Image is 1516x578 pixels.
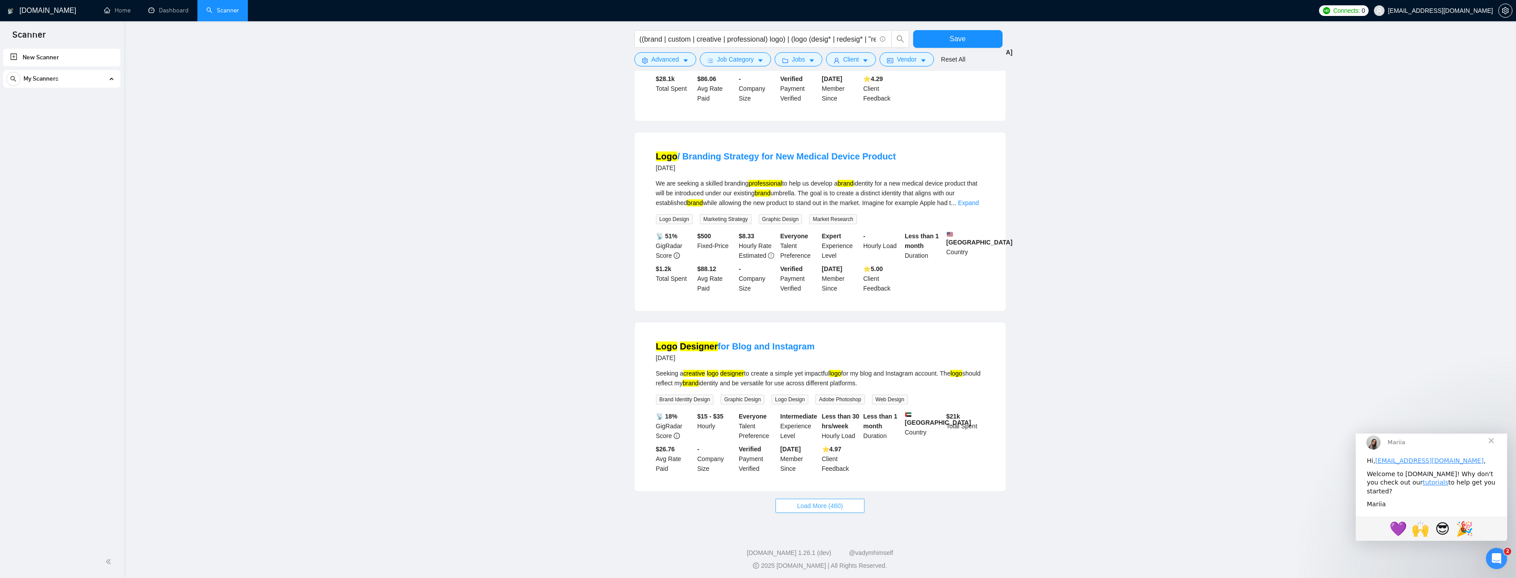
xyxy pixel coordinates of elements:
[958,199,979,206] a: Expand
[674,252,680,259] span: info-circle
[1498,7,1512,14] a: setting
[759,214,802,224] span: Graphic Design
[79,87,94,104] span: 😎
[131,561,1509,570] div: 2025 [DOMAIN_NAME] | All Rights Reserved.
[10,49,113,66] a: New Scanner
[861,264,903,293] div: Client Feedback
[656,163,896,173] div: [DATE]
[54,84,76,105] span: raised hands reaction
[683,57,689,64] span: caret-down
[861,74,903,103] div: Client Feedback
[737,411,779,441] div: Talent Preference
[654,411,696,441] div: GigRadar Score
[755,190,771,197] mark: brand
[720,370,744,377] mark: designer
[1498,4,1512,18] button: setting
[697,75,716,82] b: $86.06
[695,231,737,260] div: Fixed-Price
[862,57,868,64] span: caret-down
[3,70,120,91] li: My Scanners
[1504,548,1511,555] span: 2
[747,549,831,556] a: [DOMAIN_NAME] 1.26.1 (dev)
[739,413,767,420] b: Everyone
[775,52,822,66] button: folderJobscaret-down
[148,7,189,14] a: dashboardDashboard
[695,444,737,473] div: Company Size
[656,341,815,351] a: Logo Designerfor Blog and Instagram
[737,74,779,103] div: Company Size
[737,264,779,293] div: Company Size
[654,74,696,103] div: Total Spent
[820,231,862,260] div: Experience Level
[700,214,752,224] span: Marketing Strategy
[656,214,693,224] span: Logo Design
[697,265,716,272] b: $88.12
[206,7,239,14] a: searchScanner
[1333,6,1360,16] span: Connects:
[947,231,953,237] img: 🇺🇸
[822,233,841,240] b: Expert
[861,231,903,260] div: Hourly Load
[721,395,764,404] span: Graphic Design
[656,353,815,363] div: [DATE]
[683,380,698,387] mark: brand
[772,395,808,404] span: Logo Design
[950,370,962,377] mark: logo
[809,214,856,224] span: Market Research
[891,30,909,48] button: search
[920,57,926,64] span: caret-down
[903,411,945,441] div: Country
[809,57,815,64] span: caret-down
[905,411,971,426] b: [GEOGRAPHIC_DATA]
[768,252,774,259] span: exclamation-circle
[717,54,754,64] span: Job Category
[780,75,803,82] b: Verified
[654,231,696,260] div: GigRadar Score
[654,264,696,293] div: Total Spent
[820,411,862,441] div: Hourly Load
[640,34,876,45] input: Search Freelance Jobs...
[779,444,820,473] div: Member Since
[737,231,779,260] div: Hourly Rate
[905,233,939,249] b: Less than 1 month
[905,411,911,418] img: 🇦🇪
[652,54,679,64] span: Advanced
[739,75,741,82] b: -
[820,264,862,293] div: Member Since
[903,231,945,260] div: Duration
[949,33,965,44] span: Save
[31,84,54,105] span: purple heart reaction
[739,265,741,272] b: -
[820,74,862,103] div: Member Since
[951,199,956,206] span: ...
[779,264,820,293] div: Payment Verified
[843,54,859,64] span: Client
[737,444,779,473] div: Payment Verified
[100,87,118,104] span: 🎉
[1356,434,1507,541] iframe: Intercom live chat message
[11,36,140,62] div: Welcome to [DOMAIN_NAME]! Why don't you check out our to help get you started?
[945,231,986,260] div: Country
[67,45,93,52] a: tutorials
[634,52,696,66] button: settingAdvancedcaret-down
[674,433,680,439] span: info-circle
[697,446,699,453] b: -
[656,233,678,240] b: 📡 51%
[887,57,893,64] span: idcard
[820,444,862,473] div: Client Feedback
[654,444,696,473] div: Avg Rate Paid
[7,76,20,82] span: search
[1323,7,1330,14] img: upwork-logo.png
[34,87,51,104] span: 💜
[656,341,678,351] mark: Logo
[753,562,759,569] span: copyright
[1362,6,1365,16] span: 0
[695,411,737,441] div: Hourly
[3,49,120,66] li: New Scanner
[946,413,960,420] b: $ 21k
[11,66,140,75] div: Mariia
[815,395,864,404] span: Adobe Photoshop
[941,54,965,64] a: Reset All
[779,74,820,103] div: Payment Verified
